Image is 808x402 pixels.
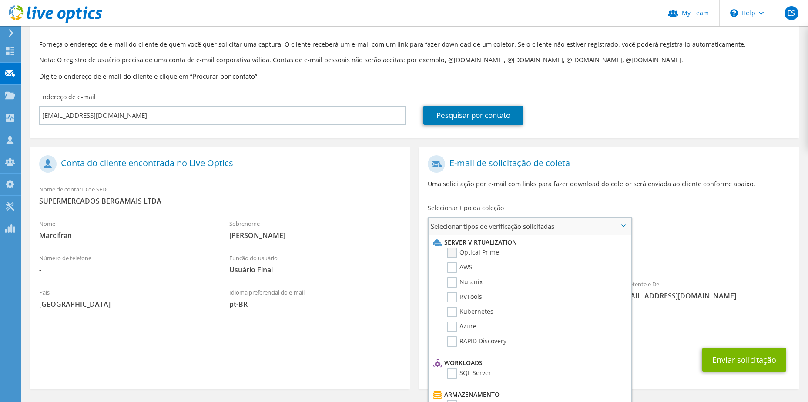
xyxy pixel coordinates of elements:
span: Usuário Final [229,265,402,275]
span: pt-BR [229,299,402,309]
h3: Digite o endereço de e-mail do cliente e clique em “Procurar por contato”. [39,71,791,81]
label: SQL Server [447,368,491,379]
label: Azure [447,322,476,332]
div: CC e Responder para [419,309,799,339]
div: Remetente e De [609,275,799,305]
label: Nutanix [447,277,483,288]
div: Nome de conta/ID de SFDC [30,180,410,210]
label: Kubernetes [447,307,493,317]
li: Armazenamento [431,389,627,400]
div: Nome [30,214,221,245]
p: Nota: O registro de usuário precisa de uma conta de e-mail corporativa válida. Contas de e-mail p... [39,55,791,65]
label: Endereço de e-mail [39,93,96,101]
span: - [39,265,212,275]
span: [EMAIL_ADDRESS][DOMAIN_NAME] [618,291,791,301]
div: Número de telefone [30,249,221,279]
label: RVTools [447,292,482,302]
button: Enviar solicitação [702,348,786,372]
a: Pesquisar por contato [423,106,523,125]
p: Uma solicitação por e-mail com links para fazer download do coletor será enviada ao cliente confo... [428,179,790,189]
li: Workloads [431,358,627,368]
span: SUPERMERCADOS BERGAMAIS LTDA [39,196,402,206]
span: Marcifran [39,231,212,240]
li: Server Virtualization [431,237,627,248]
h1: E-mail de solicitação de coleta [428,155,786,173]
span: Selecionar tipos de verificação solicitadas [429,218,631,235]
div: Sobrenome [221,214,411,245]
div: Para [419,275,609,305]
div: Coleções solicitadas [419,238,799,271]
label: Selecionar tipo da coleção [428,204,504,212]
label: RAPID Discovery [447,336,506,347]
svg: \n [730,9,738,17]
div: Função do usuário [221,249,411,279]
p: Forneça o endereço de e-mail do cliente de quem você quer solicitar uma captura. O cliente recebe... [39,40,791,49]
label: AWS [447,262,473,273]
span: ES [785,6,798,20]
div: Idioma preferencial do e-mail [221,283,411,313]
label: Optical Prime [447,248,499,258]
span: [PERSON_NAME] [229,231,402,240]
span: [GEOGRAPHIC_DATA] [39,299,212,309]
h1: Conta do cliente encontrada no Live Optics [39,155,397,173]
div: País [30,283,221,313]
